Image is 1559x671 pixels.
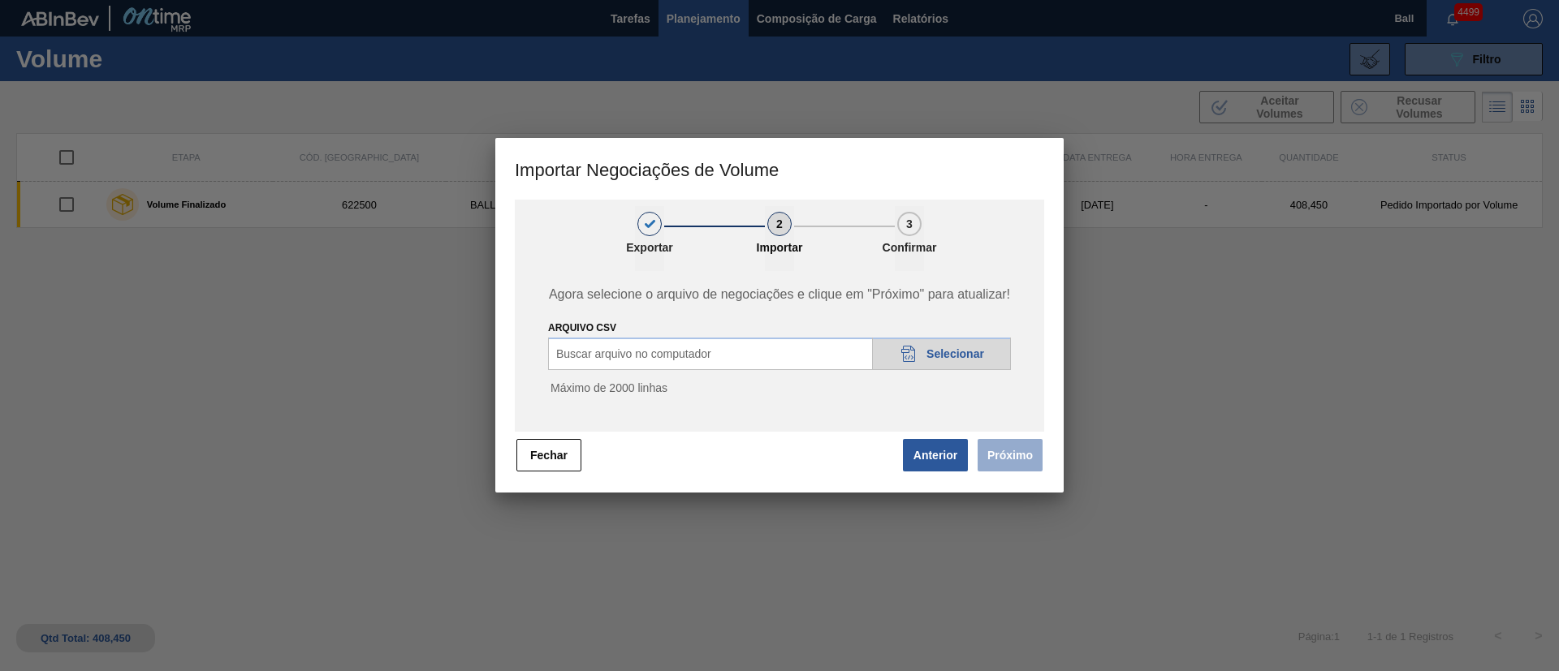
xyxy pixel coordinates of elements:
[903,439,968,471] button: Anterior
[516,439,581,471] button: Fechar
[767,212,792,236] div: 2
[533,287,1026,302] span: Agora selecione o arquivo de negociações e clique em "Próximo" para atualizar!
[637,212,662,236] div: 1
[869,241,950,254] p: Confirmar
[635,206,664,271] button: 1Exportar
[926,347,984,360] span: Selecionar
[739,241,820,254] p: Importar
[495,138,1064,200] h3: Importar Negociações de Volume
[548,322,616,333] label: ARQUIVO CSV
[609,241,690,254] p: Exportar
[556,347,711,360] span: Buscar arquivo no computador
[765,206,794,271] button: 2Importar
[895,206,924,271] button: 3Confirmar
[548,381,1011,394] p: Máximo de 2000 linhas
[897,212,922,236] div: 3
